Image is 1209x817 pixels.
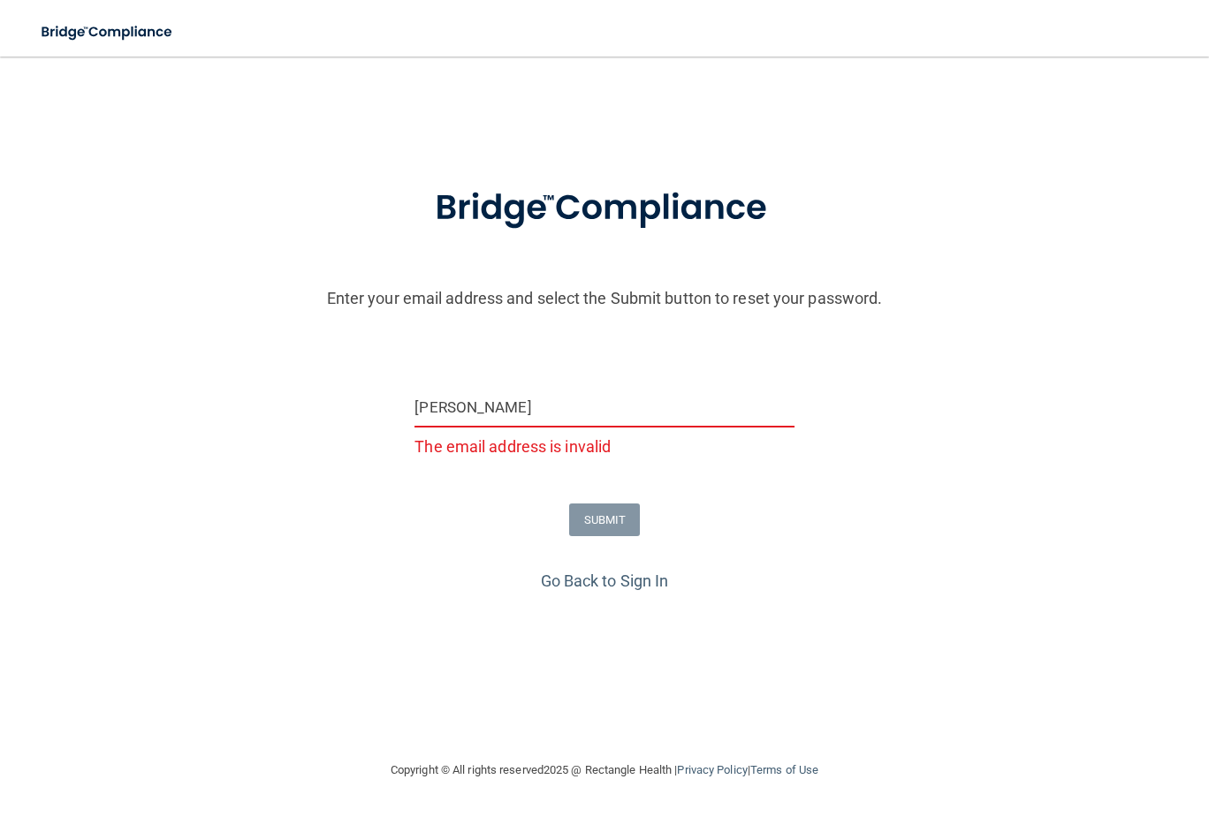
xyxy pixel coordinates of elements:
[27,14,189,50] img: bridge_compliance_login_screen.278c3ca4.svg
[399,163,810,254] img: bridge_compliance_login_screen.278c3ca4.svg
[677,763,747,776] a: Privacy Policy
[541,571,669,590] a: Go Back to Sign In
[414,388,794,427] input: Email
[750,763,818,776] a: Terms of Use
[569,503,641,536] button: SUBMIT
[414,432,794,461] p: The email address is invalid
[282,742,927,798] div: Copyright © All rights reserved 2025 @ Rectangle Health | |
